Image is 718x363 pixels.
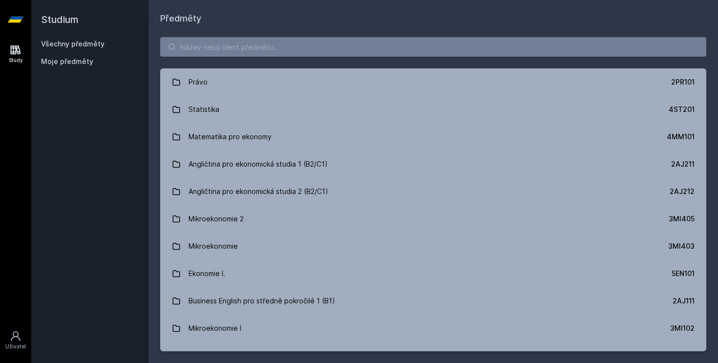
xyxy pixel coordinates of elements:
[189,127,272,147] div: Matematika pro ekonomy
[160,205,706,233] a: Mikroekonomie 2 3MI405
[5,343,26,350] div: Uživatel
[189,100,219,119] div: Statistika
[189,291,335,311] div: Business English pro středně pokročilé 1 (B1)
[2,39,29,69] a: Study
[2,325,29,355] a: Uživatel
[668,351,695,361] div: 5HD200
[160,150,706,178] a: Angličtina pro ekonomická studia 1 (B2/C1) 2AJ211
[189,209,244,229] div: Mikroekonomie 2
[670,323,695,333] div: 3MI102
[9,57,23,64] div: Study
[160,12,706,25] h1: Předměty
[160,37,706,57] input: Název nebo ident předmětu…
[41,40,105,48] a: Všechny předměty
[667,132,695,142] div: 4MM101
[189,264,225,283] div: Ekonomie I.
[189,72,208,92] div: Právo
[672,269,695,278] div: 5EN101
[160,233,706,260] a: Mikroekonomie 3MI403
[160,178,706,205] a: Angličtina pro ekonomická studia 2 (B2/C1) 2AJ212
[669,105,695,114] div: 4ST201
[160,123,706,150] a: Matematika pro ekonomy 4MM101
[189,154,328,174] div: Angličtina pro ekonomická studia 1 (B2/C1)
[160,96,706,123] a: Statistika 4ST201
[670,187,695,196] div: 2AJ212
[160,287,706,315] a: Business English pro středně pokročilé 1 (B1) 2AJ111
[160,260,706,287] a: Ekonomie I. 5EN101
[668,241,695,251] div: 3MI403
[673,296,695,306] div: 2AJ111
[669,214,695,224] div: 3MI405
[189,319,241,338] div: Mikroekonomie I
[189,182,328,201] div: Angličtina pro ekonomická studia 2 (B2/C1)
[671,159,695,169] div: 2AJ211
[160,315,706,342] a: Mikroekonomie I 3MI102
[160,68,706,96] a: Právo 2PR101
[41,57,93,66] span: Moje předměty
[671,77,695,87] div: 2PR101
[189,236,238,256] div: Mikroekonomie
